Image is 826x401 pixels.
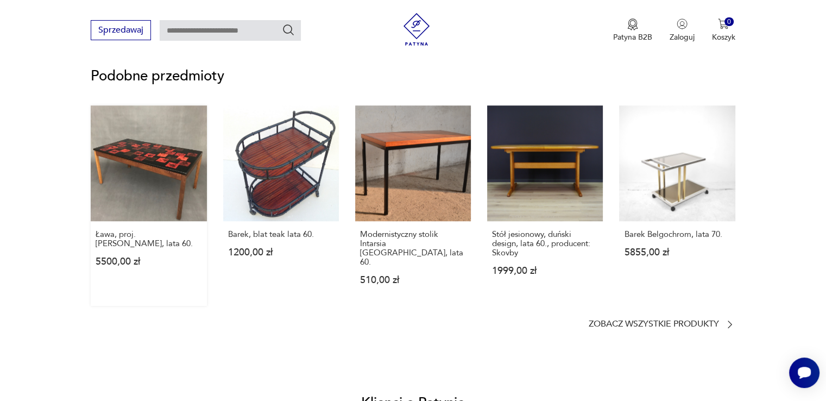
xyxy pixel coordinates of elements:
p: Podobne przedmioty [91,70,735,83]
p: Modernistyczny stolik Intarsia [GEOGRAPHIC_DATA], lata 60. [360,230,466,267]
a: Ława, proj. Algot P. Törneman, lata 60.Ława, proj. [PERSON_NAME], lata 60.5500,00 zł [91,105,206,306]
p: 5500,00 zł [96,257,201,266]
button: 0Koszyk [712,18,735,42]
a: Ikona medaluPatyna B2B [613,18,652,42]
a: Stół jesionowy, duński design, lata 60., producent: SkovbyStół jesionowy, duński design, lata 60.... [487,105,603,306]
button: Zaloguj [670,18,695,42]
a: Sprzedawaj [91,27,151,35]
p: Ława, proj. [PERSON_NAME], lata 60. [96,230,201,248]
p: Koszyk [712,32,735,42]
p: 510,00 zł [360,275,466,285]
button: Sprzedawaj [91,20,151,40]
p: Barek, blat teak lata 60. [228,230,334,239]
button: Patyna B2B [613,18,652,42]
img: Patyna - sklep z meblami i dekoracjami vintage [400,13,433,46]
p: Stół jesionowy, duński design, lata 60., producent: Skovby [492,230,598,258]
button: Szukaj [282,23,295,36]
p: Zobacz wszystkie produkty [589,321,719,328]
p: Zaloguj [670,32,695,42]
iframe: Smartsupp widget button [789,358,819,388]
p: 1200,00 zł [228,248,334,257]
a: Barek, blat teak lata 60.Barek, blat teak lata 60.1200,00 zł [223,105,339,306]
img: Ikona medalu [627,18,638,30]
a: Modernistyczny stolik Intarsia Dresden, lata 60.Modernistyczny stolik Intarsia [GEOGRAPHIC_DATA],... [355,105,471,306]
img: Ikonka użytkownika [677,18,688,29]
a: Barek Belgochrom, lata 70.Barek Belgochrom, lata 70.5855,00 zł [619,105,735,306]
p: Barek Belgochrom, lata 70. [624,230,730,239]
p: 5855,00 zł [624,248,730,257]
a: Zobacz wszystkie produkty [589,319,735,330]
p: 1999,00 zł [492,266,598,275]
div: 0 [724,17,734,27]
p: Patyna B2B [613,32,652,42]
img: Ikona koszyka [718,18,729,29]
